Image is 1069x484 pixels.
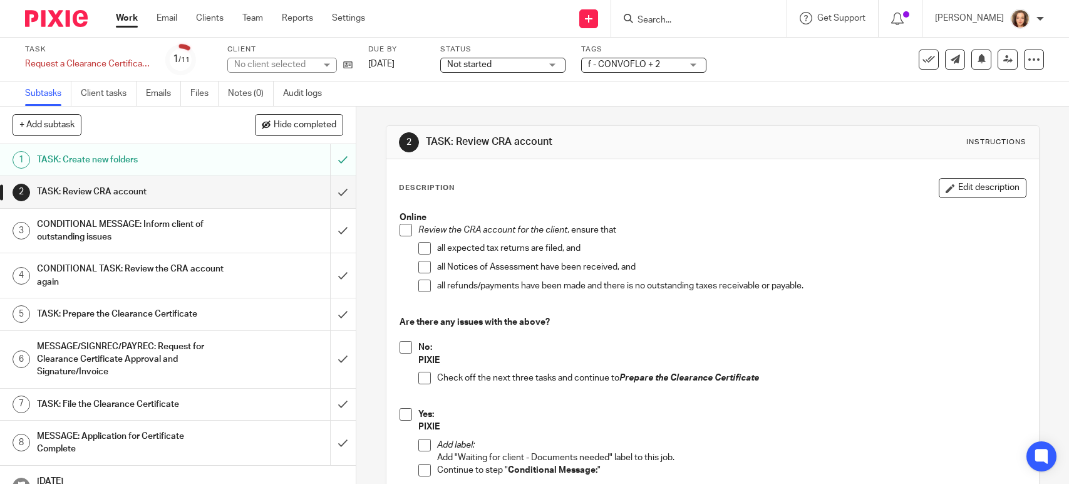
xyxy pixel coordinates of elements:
[234,58,316,71] div: No client selected
[399,183,455,193] p: Description
[400,213,426,222] strong: Online
[227,45,353,55] label: Client
[13,114,81,135] button: + Add subtask
[37,182,224,201] h1: TASK: Review CRA account
[368,60,395,68] span: [DATE]
[426,135,740,149] h1: TASK: Review CRA account
[116,12,138,24] a: Work
[37,150,224,169] h1: TASK: Create new folders
[418,224,1025,236] p: , ensure that
[619,374,759,382] em: Prepare the Clearance Certificate
[437,261,1025,273] p: all Notices of Assessment have been received, and
[81,82,137,106] a: Client tasks
[242,12,263,24] a: Team
[437,372,1025,384] p: Check off the next three tasks and continue to
[37,215,224,247] h1: CONDITIONAL MESSAGE: Inform client of outstanding issues
[400,318,550,327] strong: Are there any issues with the above?
[939,178,1026,198] button: Edit description
[13,267,30,285] div: 4
[25,82,71,106] a: Subtasks
[173,52,190,66] div: 1
[368,45,425,55] label: Due by
[190,82,219,106] a: Files
[636,15,749,26] input: Search
[25,58,150,70] div: Request a Clearance Certificate- 2025 - CONVOFLO
[581,45,706,55] label: Tags
[146,82,181,106] a: Emails
[418,356,440,365] strong: PIXIE
[440,45,565,55] label: Status
[588,60,660,69] span: f - CONVOFLO + 2
[255,114,343,135] button: Hide completed
[274,120,336,130] span: Hide completed
[13,350,30,368] div: 6
[228,82,274,106] a: Notes (0)
[37,427,224,459] h1: MESSAGE: Application for Certificate Complete
[13,222,30,239] div: 3
[13,396,30,413] div: 7
[196,12,224,24] a: Clients
[332,12,365,24] a: Settings
[817,14,865,23] span: Get Support
[966,137,1026,147] div: Instructions
[25,45,150,55] label: Task
[437,441,475,450] em: Add label:
[13,184,30,201] div: 2
[37,260,224,292] h1: CONDITIONAL TASK: Review the CRA account again
[283,82,331,106] a: Audit logs
[935,12,1004,24] p: [PERSON_NAME]
[37,337,224,382] h1: MESSAGE/SIGNREC/PAYREC: Request for Clearance Certificate Approval and Signature/Invoice
[399,132,419,152] div: 2
[13,151,30,169] div: 1
[508,466,597,475] strong: Conditional Message:
[418,423,440,431] strong: PIXIE
[37,305,224,324] h1: TASK: Prepare the Clearance Certificate
[37,395,224,414] h1: TASK: File the Clearance Certificate
[437,464,1025,476] p: Continue to step " "
[13,305,30,323] div: 5
[157,12,177,24] a: Email
[437,451,1025,464] p: Add "Waiting for client - Documents needed" label to this job.
[437,242,1025,255] p: all expected tax returns are filed, and
[418,226,567,234] em: Review the CRA account for the client
[437,280,1025,292] p: all refunds/payments have been made and there is no outstanding taxes receivable or payable.
[178,56,190,63] small: /11
[418,410,434,419] strong: Yes:
[25,10,88,27] img: Pixie
[282,12,313,24] a: Reports
[1010,9,1030,29] img: avatar-thumb.jpg
[418,343,432,352] strong: No:
[447,60,492,69] span: Not started
[13,434,30,451] div: 8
